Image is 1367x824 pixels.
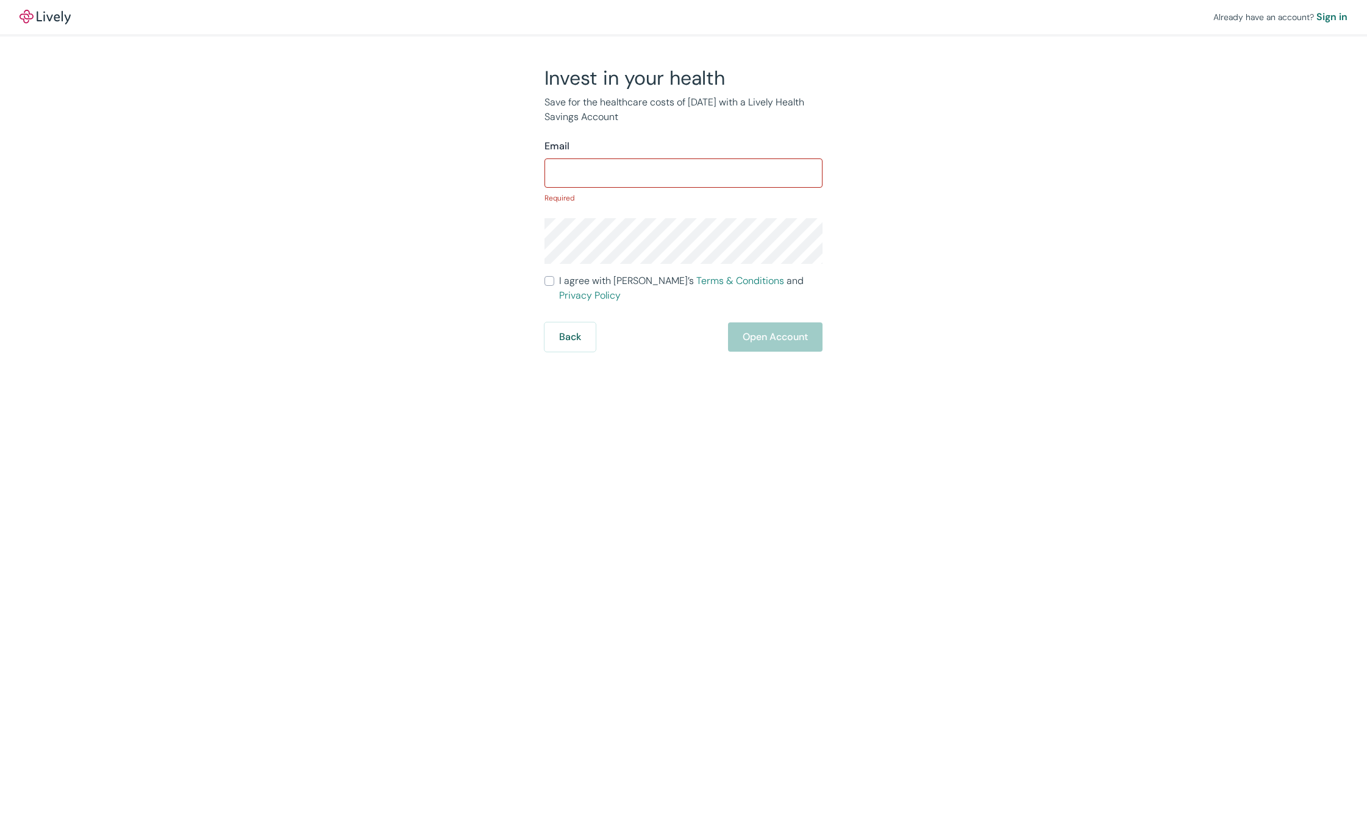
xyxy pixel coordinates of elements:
label: Email [544,139,569,154]
a: Terms & Conditions [696,274,784,287]
a: Sign in [1316,10,1347,24]
img: Lively [20,10,71,24]
span: I agree with [PERSON_NAME]’s and [559,274,823,303]
h2: Invest in your health [544,66,823,90]
a: LivelyLively [20,10,71,24]
p: Required [544,193,823,204]
a: Privacy Policy [559,289,621,302]
div: Already have an account? [1213,10,1347,24]
button: Back [544,322,596,352]
p: Save for the healthcare costs of [DATE] with a Lively Health Savings Account [544,95,823,124]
